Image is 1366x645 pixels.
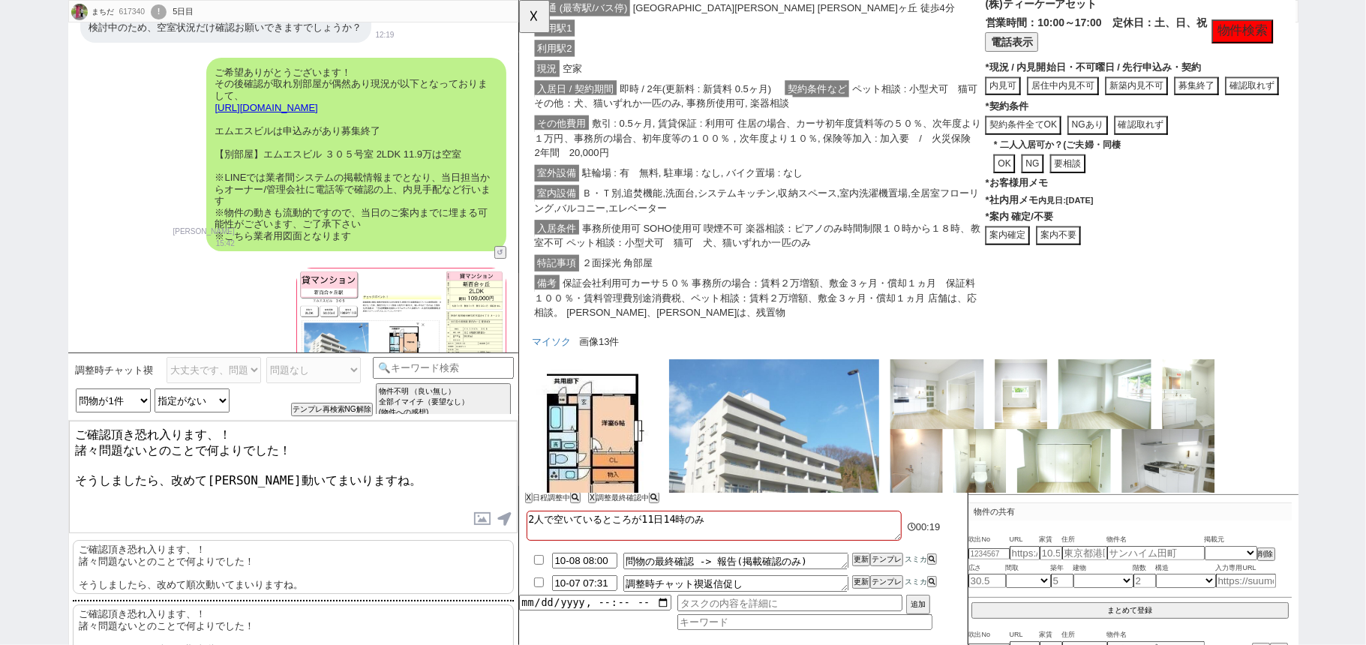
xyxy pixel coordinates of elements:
span: 駐輪場 : 有 無料, 駐車場 : なし, バイク置場 : なし [65,177,308,195]
button: 要相談 [571,166,609,186]
button: 物件検索 [745,21,811,46]
span: 営業時間：10:00～17:00 [501,16,626,31]
p: * 現況 / 内見開始日・不可曜日 / 先行申込み・契約 [501,64,827,79]
div: なるほどです。ありがとうございます。 検討中のため、空室状況だけ確認お願いできますでしょうか？ [80,1,371,43]
span: 入力専用URL [1216,562,1276,574]
button: X [588,492,596,503]
img: 1759421038016_7677230_8.jpg [536,461,635,536]
p: 12:19 [376,29,395,41]
span: 敷引 : 0.5ヶ月, 賃貸保証 : 利用可 住居の場合、カーサ初年度賃料等の５０％、次年度より１万円、事務所の場合、初年度等の１００％，次年度より１０％, 保険等加入 : 加入要 / 火災保険... [17,124,497,173]
span: 即時 / 2年(更新料 : 新賃料 0.5ヶ月) [105,86,275,104]
p: 物件の共有 [968,502,1292,520]
img: 8fba44ea-8adf-4891-b164-e0dcc2411dd6.jpg [296,268,506,392]
span: 空家 [44,64,71,82]
button: テンプレ [870,575,903,589]
button: X [525,492,533,503]
input: サンハイム田町 [1107,546,1205,560]
img: 1759421038016_7677230_4.jpg [580,386,680,461]
button: NGあり [590,124,633,145]
img: 1759421038016_7677230_2.jpg [399,386,499,461]
span: 00:19 [916,521,941,532]
input: 1234567 [968,548,1010,559]
span: 特記事項 [17,274,65,292]
img: 1759421038016_7677230_5.jpg [692,386,748,461]
button: 更新 [852,553,870,566]
span: 保証会社利用可カーサ５０％ 事務所の場合：賃料２万増額、敷金３ヶ月・償却１ヵ月 保証料１００％・賃料管理費別途消費税、ペット相談：賃料２万増額、敷金３ヶ月・償却１ヵ月 店舗は、応相談。 [PER... [17,295,492,345]
span: 間取 [1006,562,1051,574]
span: 定休日：土、日、祝 [638,16,740,31]
p: 15:42 [173,238,235,250]
span: 物件名 [1107,534,1205,546]
input: 2 [1133,574,1156,588]
span: 吹出No [968,629,1010,641]
button: テンプレ [870,553,903,566]
span: 室内設備 [17,199,65,217]
span: 家賃 [1040,534,1062,546]
span: 入居条件 [17,236,65,254]
img: 1759421038016_7677230_3.jpg [512,386,568,461]
img: 1759421038016_7677230_7.jpg [467,461,524,536]
input: 30.5 [968,574,1006,588]
button: 物件不明 （良い無し） 全部イマイチ（要望なし） (物件への感想) [376,383,512,421]
span: 階数 [1133,562,1156,574]
input: https://suumo.jp/chintai/jnc_000022489271 [1216,574,1276,588]
span: 吹出No [968,534,1010,546]
span: 室外設備 [17,177,65,195]
input: 東京都港区海岸３ [1062,546,1107,560]
p: * 契約条件 [501,106,827,121]
span: その他費用 [17,124,75,142]
span: 調整時チャット禊 [76,364,154,376]
a: [URL][DOMAIN_NAME] [215,102,318,113]
button: 案内不要 [556,243,604,263]
img: 0hGigP7AqWGEZKKQhpf29mOTp5GyxpWEFUMUcAKH17End2Hg1HNhwFcit9FSNzHV5ENkYDdC8vQHVGOm8gVH_kck0ZRnJzHlc... [71,4,88,20]
span: 契約条件など [286,86,355,104]
div: ご希望ありがとうございます！ その後確認が取れ別部屋が偶然あり現況が以下となっておりまして、 エムエスビルは申込みがあり募集終了 【別部屋】エムエスビル ３０５号室 2LDK 11.9万は空室 ... [206,58,506,251]
p: * お客様用メモ [501,189,827,204]
img: 1759421038016_7677230_1.jpg [161,386,387,611]
p: *案内 確定/不要 [501,225,827,240]
input: 5 [1051,574,1073,588]
span: 画像13件 [65,361,108,373]
button: ↺ [494,246,506,259]
span: 備考 [17,295,44,313]
span: スミカ [903,555,927,563]
button: 確認取れず [759,82,817,103]
span: スミカ [903,577,927,586]
div: 日程調整中 [525,493,585,502]
img: 1759421038016_7677230_6.jpg [399,461,455,536]
button: 案内確定 [501,243,549,263]
a: マイソク [14,361,56,373]
button: 契約条件全てOK [501,124,583,145]
span: URL [1010,534,1040,546]
button: OK [510,166,533,186]
button: 確認取れず [640,124,698,145]
span: 住所 [1062,629,1107,641]
span: 事務所使用可 SOHO使用可 喫煙不可 楽器相談：ピアノのみ時間制限１０時から１８時、教室不可 ペット相談：小型犬可 猫可 犬、猫いずれか一匹のみ [17,236,496,270]
button: 電話表示 [501,34,558,55]
span: 広さ [968,562,1006,574]
input: https://suumo.jp/chintai/jnc_000022489271 [1010,546,1040,560]
span: 物件名 [1107,629,1205,641]
img: 1759421038016_7677230_9.jpg [648,461,748,536]
span: 利用駅1 [17,21,60,39]
span: 住所 [1062,534,1107,546]
span: 建物 [1073,562,1133,574]
button: 追加 [906,595,930,614]
button: NG [540,166,564,186]
button: 居住中内見不可 [546,82,623,103]
span: 家賃 [1040,629,1062,641]
button: 内見可 [501,82,539,103]
button: 新築内見不可 [630,82,698,103]
button: 削除 [1257,547,1275,561]
div: 5日目 [173,6,194,18]
input: キーワード [677,614,932,630]
input: タスクの内容を詳細に [677,595,902,611]
small: 内見日:[DATE] [558,210,617,220]
span: 利用駅2 [17,43,60,61]
p: * 二人入居可か？(ご夫婦・同棲 [510,149,827,163]
button: 更新 [852,575,870,589]
p: * 社内用メモ [501,207,827,222]
button: まとめて登録 [971,602,1289,619]
span: ペット相談 : 小型犬可 猫可 その他：犬、猫いずれか一匹のみ, 事務所使用可, 楽器相談 [17,86,514,120]
div: 617340 [115,6,149,18]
